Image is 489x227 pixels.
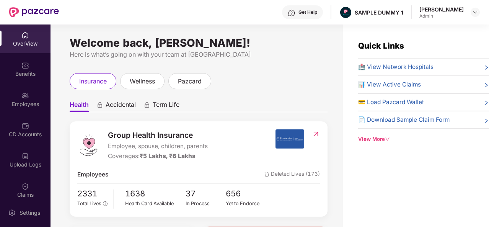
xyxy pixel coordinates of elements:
[275,129,304,149] img: insurerIcon
[226,200,266,207] div: Yet to Endorse
[77,134,100,157] img: logo
[21,62,29,69] img: svg+xml;base64,PHN2ZyBpZD0iQmVuZWZpdHMiIHhtbG5zPSJodHRwOi8vd3d3LnczLm9yZy8yMDAwL3N2ZyIgd2lkdGg9Ij...
[21,183,29,190] img: svg+xml;base64,PHN2ZyBpZD0iQ2xhaW0iIHhtbG5zPSJodHRwOi8vd3d3LnczLm9yZy8yMDAwL3N2ZyIgd2lkdGg9IjIwIi...
[106,101,136,112] span: Accidental
[77,170,108,179] span: Employees
[483,82,489,89] span: right
[312,130,320,138] img: RedirectIcon
[472,9,478,15] img: svg+xml;base64,PHN2ZyBpZD0iRHJvcGRvd24tMzJ4MzIiIHhtbG5zPSJodHRwOi8vd3d3LnczLm9yZy8yMDAwL3N2ZyIgd2...
[340,7,351,18] img: Pazcare_Alternative_logo-01-01.png
[419,13,464,19] div: Admin
[96,101,103,108] div: animation
[483,99,489,107] span: right
[358,62,434,72] span: 🏥 View Network Hospitals
[186,200,226,207] div: In Process
[77,188,108,200] span: 2331
[21,122,29,130] img: svg+xml;base64,PHN2ZyBpZD0iQ0RfQWNjb3VudHMiIGRhdGEtbmFtZT0iQ0QgQWNjb3VudHMiIHhtbG5zPSJodHRwOi8vd3...
[264,172,269,177] img: deleteIcon
[143,101,150,108] div: animation
[355,9,403,16] div: SAMPLE DUMMY 1
[70,50,328,59] div: Here is what’s going on with your team at [GEOGRAPHIC_DATA]
[21,92,29,100] img: svg+xml;base64,PHN2ZyBpZD0iRW1wbG95ZWVzIiB4bWxucz0iaHR0cDovL3d3dy53My5vcmcvMjAwMC9zdmciIHdpZHRoPS...
[70,101,89,112] span: Health
[358,135,489,143] div: View More
[264,170,320,179] span: Deleted Lives (173)
[70,40,328,46] div: Welcome back, [PERSON_NAME]!
[186,188,226,200] span: 37
[358,41,404,51] span: Quick Links
[358,115,450,124] span: 📄 Download Sample Claim Form
[108,142,208,151] span: Employee, spouse, children, parents
[419,6,464,13] div: [PERSON_NAME]
[130,77,155,86] span: wellness
[9,7,59,17] img: New Pazcare Logo
[108,129,208,141] span: Group Health Insurance
[125,200,186,207] div: Health Card Available
[125,188,186,200] span: 1638
[385,137,390,142] span: down
[358,80,421,89] span: 📊 View Active Claims
[21,31,29,39] img: svg+xml;base64,PHN2ZyBpZD0iSG9tZSIgeG1sbnM9Imh0dHA6Ly93d3cudzMub3JnLzIwMDAvc3ZnIiB3aWR0aD0iMjAiIG...
[288,9,295,17] img: svg+xml;base64,PHN2ZyBpZD0iSGVscC0zMngzMiIgeG1sbnM9Imh0dHA6Ly93d3cudzMub3JnLzIwMDAvc3ZnIiB3aWR0aD...
[21,152,29,160] img: svg+xml;base64,PHN2ZyBpZD0iVXBsb2FkX0xvZ3MiIGRhdGEtbmFtZT0iVXBsb2FkIExvZ3MiIHhtbG5zPSJodHRwOi8vd3...
[140,152,196,160] span: ₹5 Lakhs, ₹6 Lakhs
[8,209,16,217] img: svg+xml;base64,PHN2ZyBpZD0iU2V0dGluZy0yMHgyMCIgeG1sbnM9Imh0dHA6Ly93d3cudzMub3JnLzIwMDAvc3ZnIiB3aW...
[226,188,266,200] span: 656
[79,77,107,86] span: insurance
[103,201,107,206] span: info-circle
[108,152,208,161] div: Coverages:
[178,77,202,86] span: pazcard
[483,64,489,72] span: right
[298,9,317,15] div: Get Help
[483,117,489,124] span: right
[153,101,179,112] span: Term Life
[17,209,42,217] div: Settings
[77,201,101,206] span: Total Lives
[358,98,424,107] span: 💳 Load Pazcard Wallet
